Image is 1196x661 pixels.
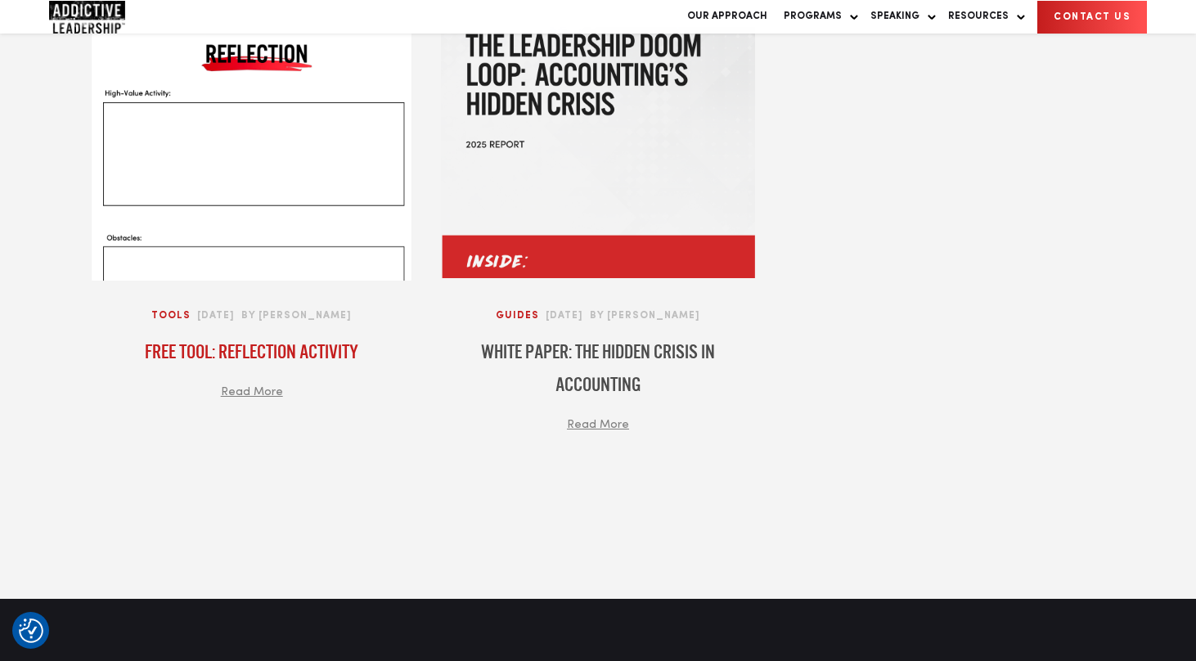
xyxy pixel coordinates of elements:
span: [DATE] [197,308,235,323]
span: Read More [221,384,283,401]
a: Tools [DATE] By [PERSON_NAME]FREE Tool: Reflection Activity Read More [95,27,408,402]
span: Tools [151,308,191,323]
img: Company Logo [49,1,125,34]
a: Home [49,1,147,34]
h4: WHITE PAPER: The Hidden Crisis in Accounting [441,335,754,401]
span: Read More [567,416,629,434]
span: By [PERSON_NAME] [590,308,700,323]
h4: FREE Tool: Reflection Activity [95,335,408,368]
span: By [PERSON_NAME] [241,308,352,323]
span: [DATE] [546,308,583,323]
a: CONTACT US [1037,1,1147,34]
span: Guides [496,308,539,323]
img: Revisit consent button [19,618,43,643]
button: Consent Preferences [19,618,43,643]
a: Guides [DATE] By [PERSON_NAME]WHITE PAPER: The Hidden Crisis in Accounting Read More [441,27,754,435]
